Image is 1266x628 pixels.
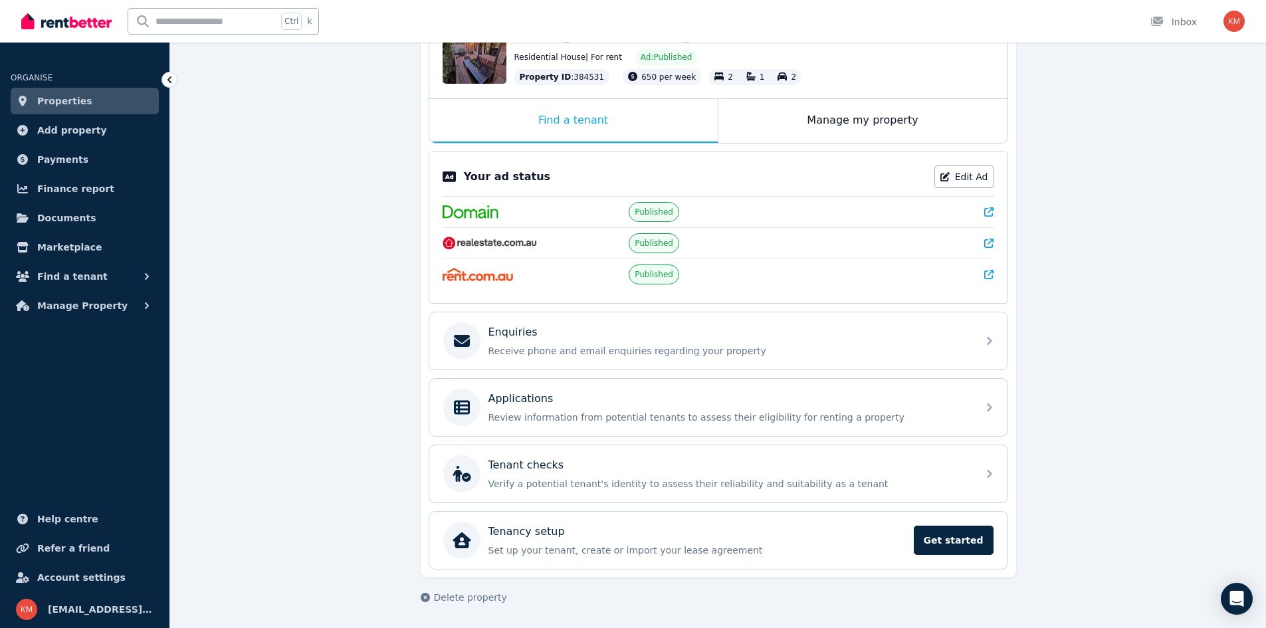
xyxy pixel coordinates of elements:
img: Domain.com.au [443,205,498,219]
span: Documents [37,210,96,226]
p: Tenant checks [488,457,564,473]
img: Rent.com.au [443,268,514,281]
p: Tenancy setup [488,524,565,540]
span: Manage Property [37,298,128,314]
a: Payments [11,146,159,173]
span: 2 [728,72,733,82]
span: Payments [37,152,88,167]
div: Open Intercom Messenger [1221,583,1253,615]
span: 2 [791,72,796,82]
div: Find a tenant [429,99,718,143]
a: Account settings [11,564,159,591]
span: Add property [37,122,107,138]
p: Set up your tenant, create or import your lease agreement [488,544,906,557]
span: Finance report [37,181,114,197]
div: Manage my property [718,99,1007,143]
span: Published [635,207,673,217]
span: k [307,16,312,27]
img: km.redding1@gmail.com [16,599,37,620]
span: Property ID [520,72,572,82]
p: Verify a potential tenant's identity to assess their reliability and suitability as a tenant [488,477,970,490]
a: Tenancy setupSet up your tenant, create or import your lease agreementGet started [429,512,1007,569]
div: Inbox [1150,15,1197,29]
span: Ad: Published [641,52,692,62]
span: Account settings [37,570,126,585]
span: [EMAIL_ADDRESS][DOMAIN_NAME] [48,601,154,617]
span: Help centre [37,511,98,527]
span: Residential House | For rent [514,52,622,62]
a: Edit Ad [934,165,994,188]
a: Finance report [11,175,159,202]
a: Help centre [11,506,159,532]
p: Applications [488,391,554,407]
button: Manage Property [11,292,159,319]
img: RealEstate.com.au [443,237,538,250]
button: Find a tenant [11,263,159,290]
p: Your ad status [464,169,550,185]
p: Receive phone and email enquiries regarding your property [488,344,970,358]
span: Published [635,238,673,249]
span: Refer a friend [37,540,110,556]
span: Properties [37,93,92,109]
img: km.redding1@gmail.com [1223,11,1245,32]
a: Tenant checksVerify a potential tenant's identity to assess their reliability and suitability as ... [429,445,1007,502]
a: Add property [11,117,159,144]
span: Published [635,269,673,280]
span: Find a tenant [37,268,108,284]
button: Delete property [421,591,507,604]
span: Ctrl [281,13,302,30]
a: EnquiriesReceive phone and email enquiries regarding your property [429,312,1007,369]
span: Marketplace [37,239,102,255]
a: Documents [11,205,159,231]
p: Enquiries [488,324,538,340]
a: Refer a friend [11,535,159,562]
a: ApplicationsReview information from potential tenants to assess their eligibility for renting a p... [429,379,1007,436]
a: Properties [11,88,159,114]
span: Delete property [434,591,507,604]
span: ORGANISE [11,73,53,82]
span: 1 [760,72,765,82]
img: RentBetter [21,11,112,31]
span: 650 per week [641,72,696,82]
div: : 384531 [514,69,610,85]
a: Marketplace [11,234,159,261]
span: Get started [914,526,994,555]
p: Review information from potential tenants to assess their eligibility for renting a property [488,411,970,424]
